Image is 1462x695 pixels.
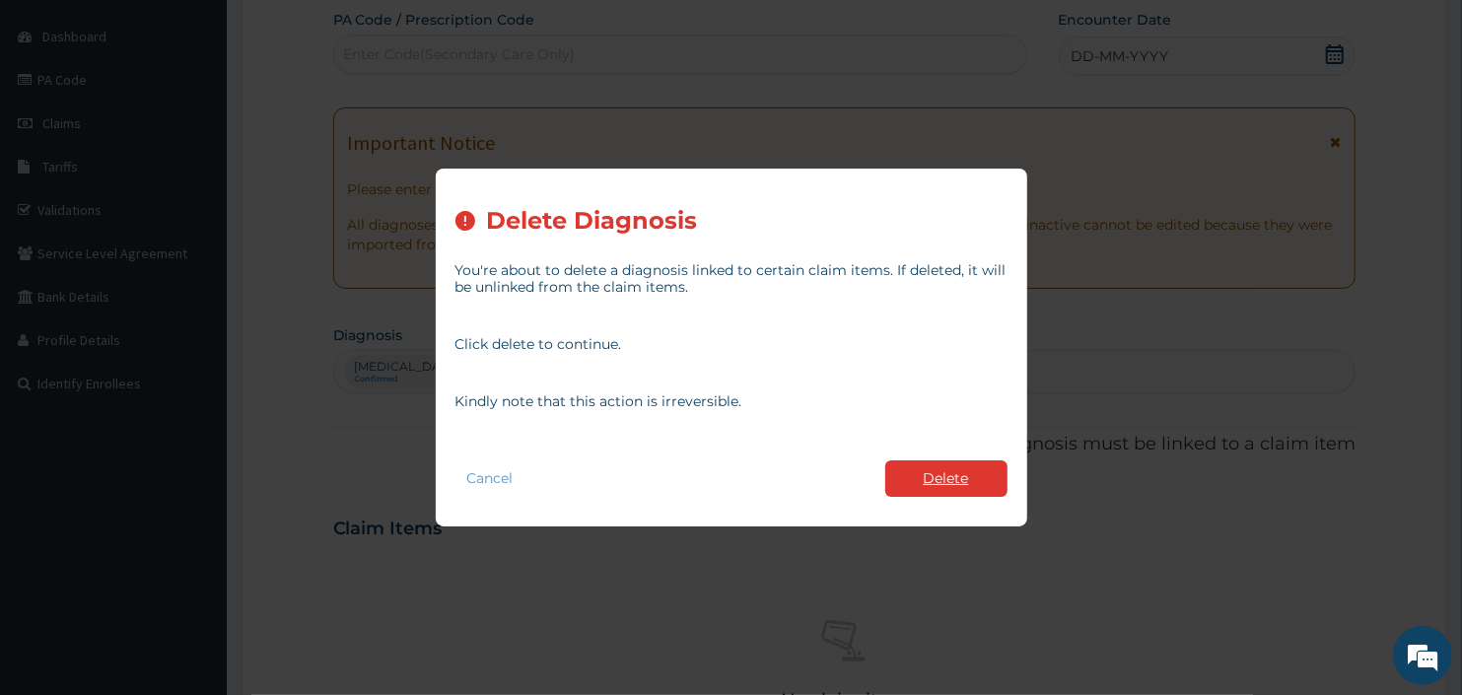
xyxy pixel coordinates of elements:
[10,475,376,544] textarea: Type your message and hit 'Enter'
[455,262,1008,296] p: You're about to delete a diagnosis linked to certain claim items. If deleted, it will be unlinked...
[455,464,525,493] button: Cancel
[455,336,1008,353] p: Click delete to continue.
[114,217,272,416] span: We're online!
[36,99,80,148] img: d_794563401_company_1708531726252_794563401
[103,110,331,136] div: Chat with us now
[885,460,1008,497] button: Delete
[323,10,371,57] div: Minimize live chat window
[487,208,698,235] h2: Delete Diagnosis
[455,393,1008,410] p: Kindly note that this action is irreversible.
